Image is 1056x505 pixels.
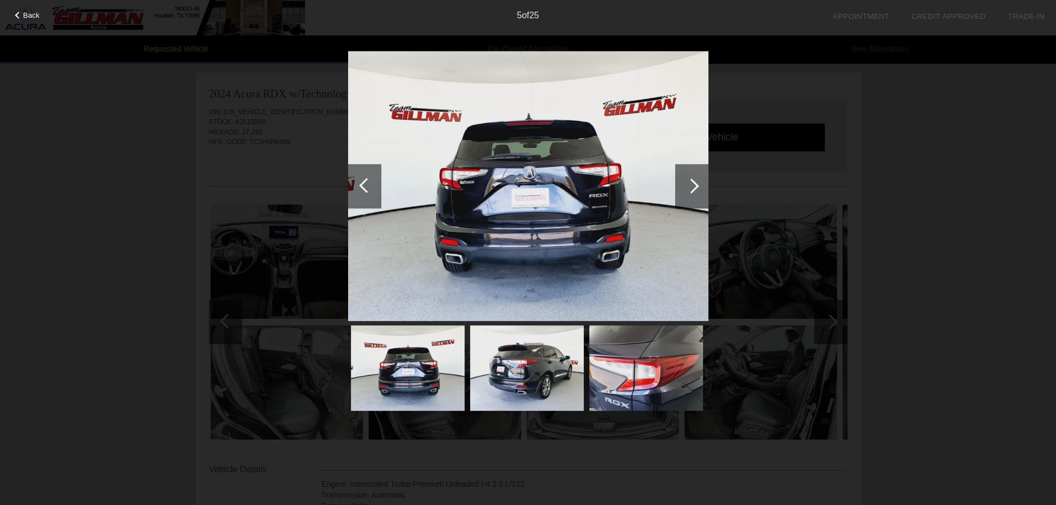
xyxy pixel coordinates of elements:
[529,11,539,20] span: 25
[1008,12,1045,21] a: Trade-In
[351,325,465,411] img: 6cbc47078b1c420388c9747aee79b81d.jpg
[470,325,584,411] img: 17efd0d44ccf4eb08f0a0e8cebfb1037.jpg
[517,11,522,20] span: 5
[589,325,703,411] img: ba2c050027d14980afeb333379a36f3d.jpg
[911,12,986,21] a: Credit Approved
[23,11,40,19] span: Back
[348,51,708,322] img: 6cbc47078b1c420388c9747aee79b81d.jpg
[833,12,889,21] a: Appointment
